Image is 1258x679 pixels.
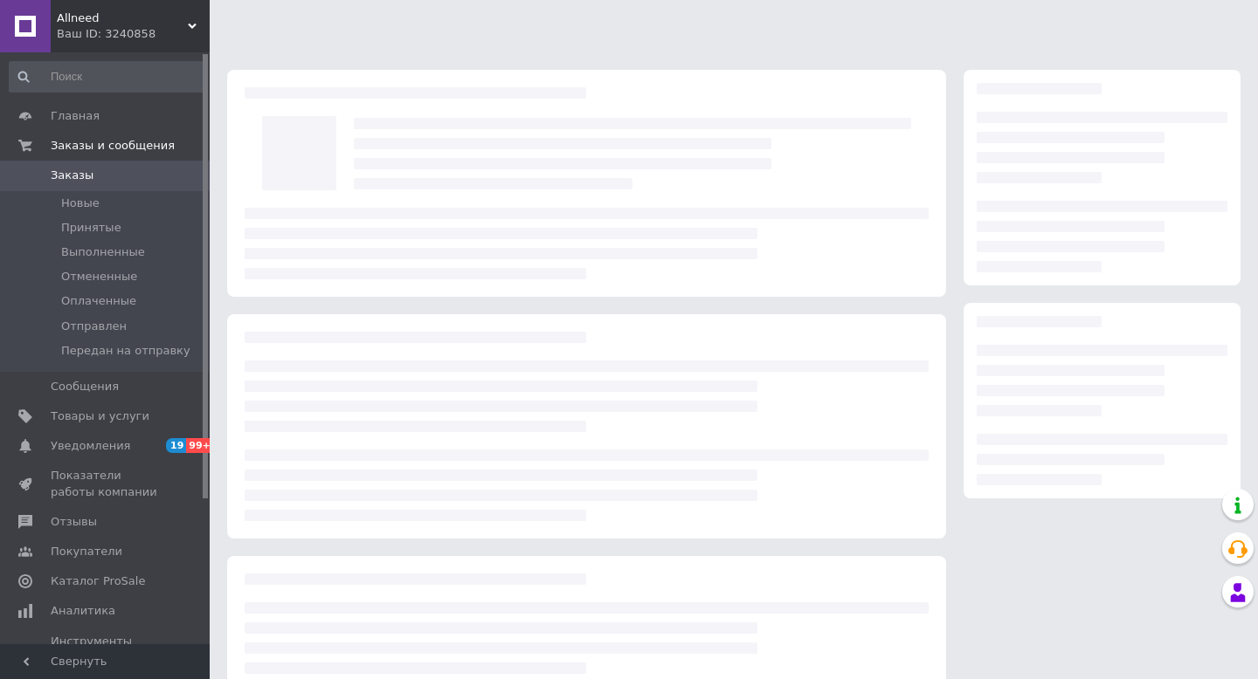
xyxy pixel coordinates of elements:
span: Заказы [51,168,93,183]
span: Инструменты вебмастера и SEO [51,634,162,665]
span: Уведомления [51,438,130,454]
span: Allneed [57,10,188,26]
span: Главная [51,108,100,124]
span: Аналитика [51,603,115,619]
span: Товары и услуги [51,408,149,424]
span: Каталог ProSale [51,573,145,589]
input: Поиск [9,61,206,93]
span: Покупатели [51,544,122,559]
span: Новые [61,195,100,211]
span: Передан на отправку [61,343,190,359]
div: Ваш ID: 3240858 [57,26,210,42]
span: 99+ [186,438,215,453]
span: Сообщения [51,379,119,394]
span: 19 [166,438,186,453]
span: Отзывы [51,514,97,530]
span: Оплаченные [61,293,136,309]
span: Выполненные [61,244,145,260]
span: Заказы и сообщения [51,138,175,154]
span: Отправлен [61,319,127,334]
span: Отмененные [61,269,137,285]
span: Показатели работы компании [51,468,162,499]
span: Принятые [61,220,121,236]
